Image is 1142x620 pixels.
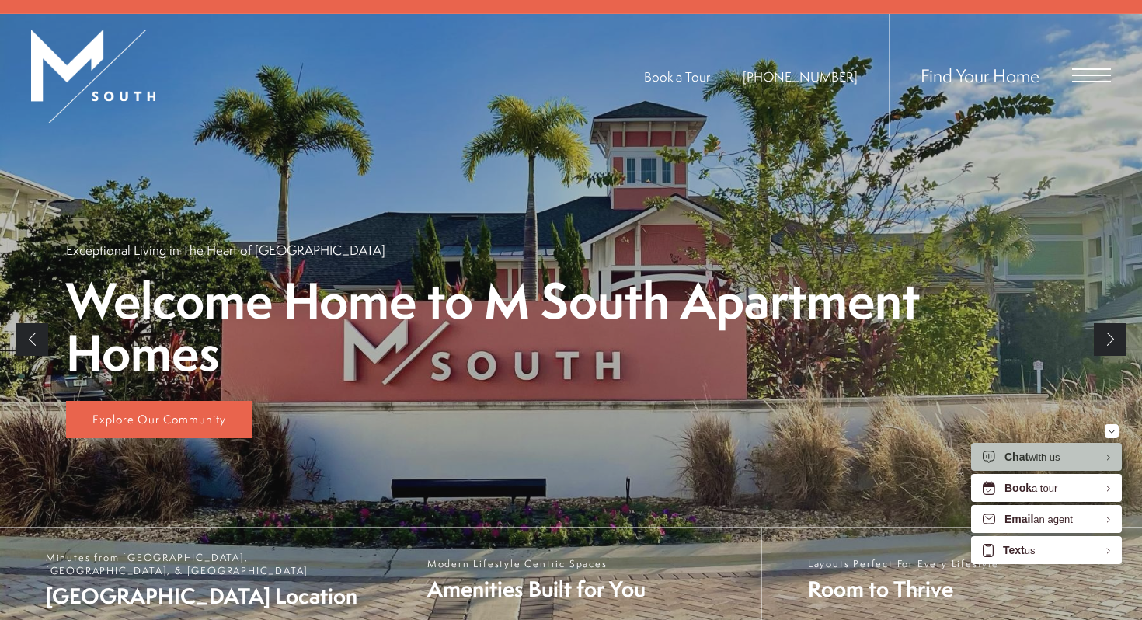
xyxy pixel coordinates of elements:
a: Next [1094,323,1126,356]
span: Modern Lifestyle Centric Spaces [427,557,646,570]
a: Book a Tour [644,68,710,85]
span: Room to Thrive [808,574,999,604]
span: [GEOGRAPHIC_DATA] Location [46,581,365,611]
a: Previous [16,323,48,356]
p: Exceptional Living in The Heart of [GEOGRAPHIC_DATA] [66,241,385,259]
p: Welcome Home to M South Apartment Homes [66,274,1076,380]
span: Amenities Built for You [427,574,646,604]
span: Minutes from [GEOGRAPHIC_DATA], [GEOGRAPHIC_DATA], & [GEOGRAPHIC_DATA] [46,551,365,577]
span: Explore Our Community [92,411,226,427]
a: Explore Our Community [66,401,252,438]
span: Layouts Perfect For Every Lifestyle [808,557,999,570]
span: [PHONE_NUMBER] [743,68,858,85]
a: Call Us at 813-570-8014 [743,68,858,85]
a: Find Your Home [921,63,1039,88]
img: MSouth [31,30,155,123]
button: Open Menu [1072,68,1111,82]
